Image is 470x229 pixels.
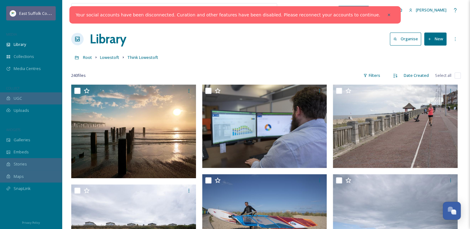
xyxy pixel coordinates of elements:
span: UGC [14,95,22,101]
button: Open Chat [443,202,461,220]
span: Uploads [14,108,29,113]
a: Organise [390,33,424,45]
a: What's New [338,6,369,15]
span: WIDGETS [6,127,20,132]
img: SB307683-Think%20Lowestoft.jpg [333,85,458,168]
span: COLLECT [6,86,20,90]
div: Date Created [401,69,432,81]
span: Embeds [14,149,29,155]
span: Lowestoft [100,55,119,60]
a: Root [83,54,92,61]
div: Filters [360,69,383,81]
img: ESC%20Logo.png [10,10,16,16]
a: Your social accounts have been disconnected. Curation and other features have been disabled. Plea... [76,12,380,18]
a: [PERSON_NAME] [406,4,450,16]
a: Lowestoft [100,54,119,61]
span: Library [14,42,26,47]
span: SnapLink [14,186,31,192]
img: Lowestoft - credit Darren Kirby.jpg [71,85,196,178]
input: Search your library [86,3,215,17]
span: Collections [14,54,34,59]
span: Root [83,55,92,60]
a: Library [90,30,126,48]
span: Privacy Policy [22,221,40,225]
span: 240 file s [71,73,86,78]
button: New [424,33,446,45]
span: Media Centres [14,66,41,72]
span: Galleries [14,137,30,143]
span: East Suffolk Council [19,10,56,16]
img: SB307546-Think%20Lowestoft.jpg [202,85,327,168]
span: Think Lowestoft [127,55,158,60]
span: [PERSON_NAME] [416,7,446,13]
span: Select all [435,73,451,78]
a: Privacy Policy [22,218,40,226]
span: Stories [14,161,27,167]
button: Organise [390,33,421,45]
span: Maps [14,174,24,179]
span: MEDIA [6,32,17,37]
a: Think Lowestoft [127,54,158,61]
a: View all files [237,4,274,16]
